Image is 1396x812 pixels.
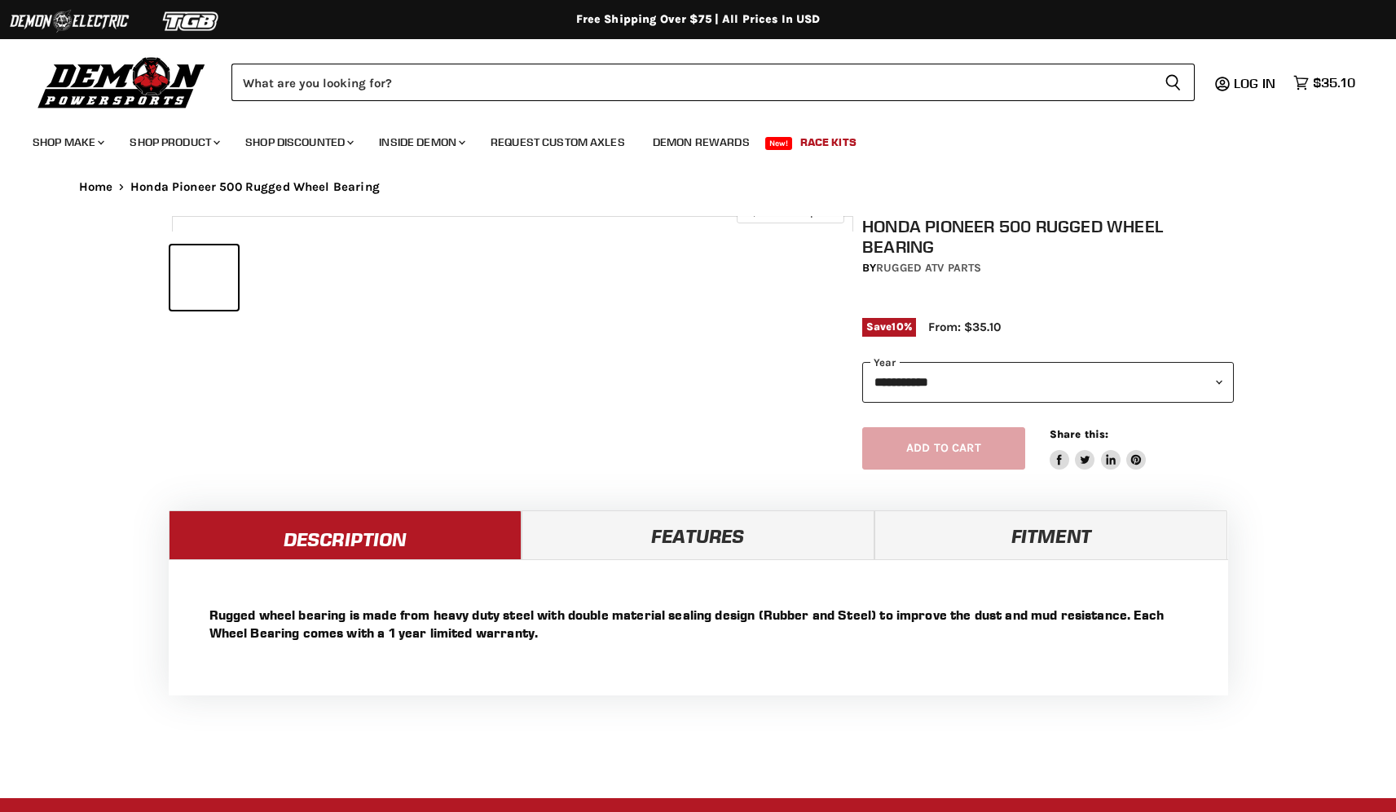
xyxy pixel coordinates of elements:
a: Inside Demon [367,126,475,159]
img: Demon Powersports [33,53,211,111]
div: by [862,259,1234,277]
button: Search [1152,64,1195,101]
a: Features [522,510,874,559]
form: Product [231,64,1195,101]
a: Demon Rewards [641,126,762,159]
div: Free Shipping Over $75 | All Prices In USD [46,12,1350,27]
span: Share this: [1050,428,1108,440]
a: Description [169,510,522,559]
span: Log in [1234,75,1275,91]
a: $35.10 [1285,71,1363,95]
img: Demon Electric Logo 2 [8,6,130,37]
span: New! [765,137,793,150]
span: Save % [862,318,916,336]
button: IMAGE thumbnail [170,245,238,310]
aside: Share this: [1050,427,1147,470]
a: Home [79,180,113,194]
span: Honda Pioneer 500 Rugged Wheel Bearing [130,180,380,194]
a: Rugged ATV Parts [876,261,981,275]
span: Click to expand [745,205,835,218]
select: year [862,362,1234,402]
nav: Breadcrumbs [46,180,1350,194]
ul: Main menu [20,119,1351,159]
a: Race Kits [788,126,869,159]
a: Shop Discounted [233,126,363,159]
h1: Honda Pioneer 500 Rugged Wheel Bearing [862,216,1234,257]
p: Rugged wheel bearing is made from heavy duty steel with double material sealing design (Rubber an... [209,606,1187,642]
a: Shop Make [20,126,114,159]
a: Shop Product [117,126,230,159]
input: Search [231,64,1152,101]
img: TGB Logo 2 [130,6,253,37]
span: $35.10 [1313,75,1355,90]
span: From: $35.10 [928,320,1001,334]
a: Fitment [874,510,1227,559]
a: Request Custom Axles [478,126,637,159]
a: Log in [1226,76,1285,90]
span: 10 [892,320,903,333]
